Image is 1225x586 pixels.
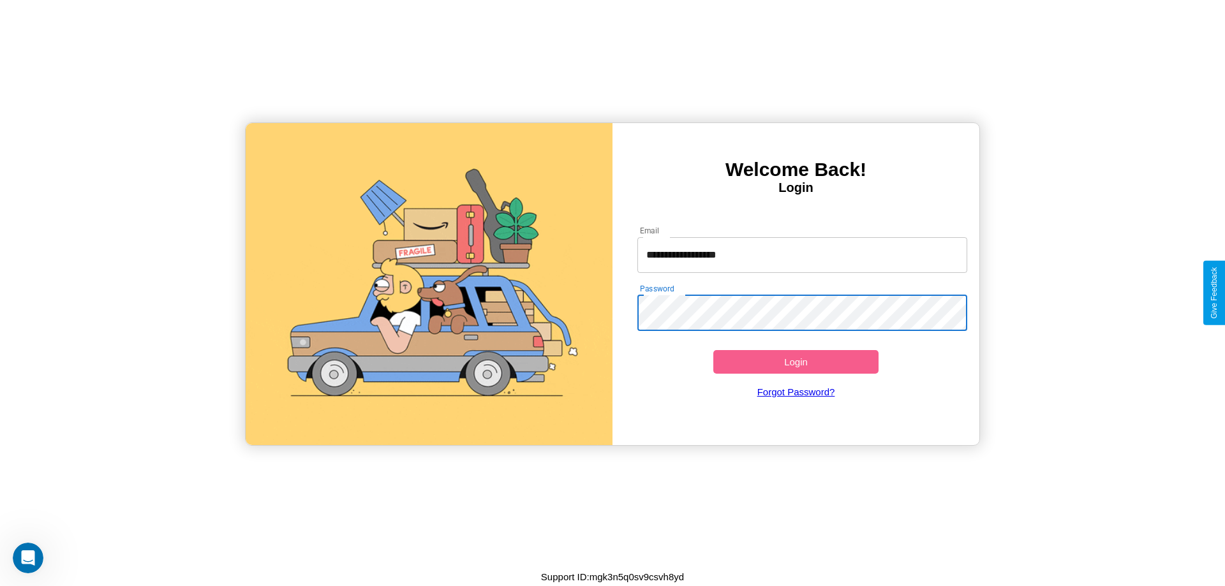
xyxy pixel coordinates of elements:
[631,374,961,410] a: Forgot Password?
[246,123,612,445] img: gif
[612,159,979,180] h3: Welcome Back!
[541,568,684,585] p: Support ID: mgk3n5q0sv9csvh8yd
[612,180,979,195] h4: Login
[1210,267,1219,319] div: Give Feedback
[13,543,43,573] iframe: Intercom live chat
[640,225,660,236] label: Email
[640,283,674,294] label: Password
[713,350,879,374] button: Login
